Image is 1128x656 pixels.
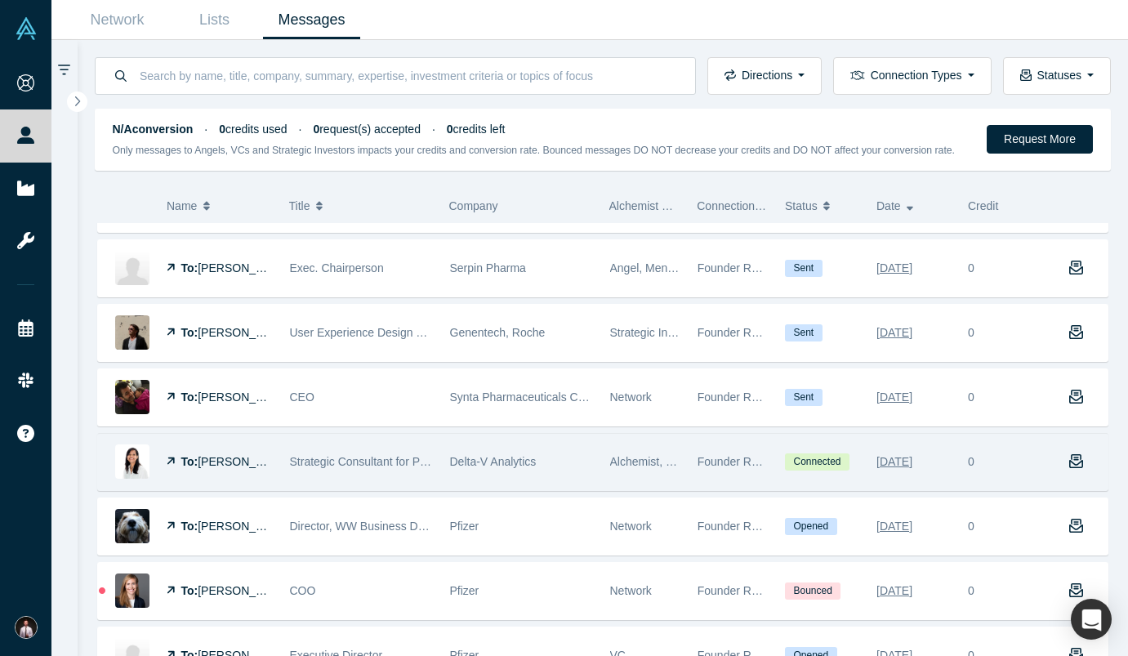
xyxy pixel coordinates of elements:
[113,123,194,136] strong: N/A conversion
[167,189,197,223] span: Name
[447,123,506,136] span: credits left
[181,326,198,339] strong: To:
[290,390,314,404] span: CEO
[968,260,974,277] div: 0
[290,326,457,339] span: User Experience Design Director
[219,123,287,136] span: credits used
[289,189,310,223] span: Title
[198,455,292,468] span: [PERSON_NAME]
[450,520,479,533] span: Pfizer
[1003,57,1111,95] button: Statuses
[876,577,912,605] div: [DATE]
[449,199,498,212] span: Company
[198,584,292,597] span: [PERSON_NAME]
[697,199,782,212] span: Connection Type
[15,17,38,40] img: Alchemist Vault Logo
[450,584,479,597] span: Pfizer
[450,455,537,468] span: Delta-V Analytics
[313,123,421,136] span: request(s) accepted
[313,123,319,136] strong: 0
[876,254,912,283] div: [DATE]
[450,390,598,404] span: Synta Pharmaceuticals Corp.
[113,145,956,156] small: Only messages to Angels, VCs and Strategic Investors impacts your credits and conversion rate. Bo...
[833,57,991,95] button: Connection Types
[610,584,652,597] span: Network
[198,326,292,339] span: [PERSON_NAME]
[698,261,792,274] span: Founder Reachout
[968,389,974,406] div: 0
[181,520,198,533] strong: To:
[181,390,198,404] strong: To:
[610,520,652,533] span: Network
[204,123,207,136] span: ·
[785,453,849,471] span: Connected
[698,520,792,533] span: Founder Reachout
[432,123,435,136] span: ·
[876,319,912,347] div: [DATE]
[447,123,453,136] strong: 0
[115,251,149,285] img: Cohava Gelber's Profile Image
[115,573,149,608] img: Martina Stucki's Profile Image
[115,380,149,414] img: Safi Bahcall's Profile Image
[609,199,685,212] span: Alchemist Role
[698,584,792,597] span: Founder Reachout
[610,390,652,404] span: Network
[876,512,912,541] div: [DATE]
[610,455,874,468] span: Alchemist, Mentor, Lecturer, Freelancer / Consultant
[289,189,432,223] button: Title
[968,324,974,341] div: 0
[785,582,840,600] span: Bounced
[968,582,974,600] div: 0
[290,584,316,597] span: COO
[198,520,292,533] span: [PERSON_NAME]
[167,189,272,223] button: Name
[987,125,1093,154] button: Request More
[876,189,901,223] span: Date
[219,123,225,136] strong: 0
[290,520,544,533] span: Director, WW Business Development & Innovation
[115,315,149,350] img: Andrew Korf's Profile Image
[968,453,974,471] div: 0
[181,455,198,468] strong: To:
[968,518,974,535] div: 0
[115,444,149,479] img: Niha Agarwalla's Profile Image
[263,1,360,39] a: Messages
[198,261,292,274] span: [PERSON_NAME]
[785,324,823,341] span: Sent
[785,189,818,223] span: Status
[968,199,998,212] span: Credit
[698,390,792,404] span: Founder Reachout
[610,261,681,274] span: Angel, Mentor
[198,390,292,404] span: [PERSON_NAME]
[785,189,859,223] button: Status
[785,389,823,406] span: Sent
[299,123,302,136] span: ·
[698,326,792,339] span: Founder Reachout
[166,1,263,39] a: Lists
[15,616,38,639] img: Denis Vurdov's Account
[707,57,822,95] button: Directions
[115,509,149,543] img: Puneet Sapra's Profile Image
[450,326,546,339] span: Genentech, Roche
[69,1,166,39] a: Network
[290,455,535,468] span: Strategic Consultant for Pharma and Space tech
[181,261,198,274] strong: To:
[450,261,526,274] span: Serpin Pharma
[138,56,678,95] input: Search by name, title, company, summary, expertise, investment criteria or topics of focus
[785,260,823,277] span: Sent
[785,518,837,535] span: Opened
[290,261,384,274] span: Exec. Chairperson
[876,189,951,223] button: Date
[876,383,912,412] div: [DATE]
[876,448,912,476] div: [DATE]
[698,455,792,468] span: Founder Reachout
[181,584,198,597] strong: To:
